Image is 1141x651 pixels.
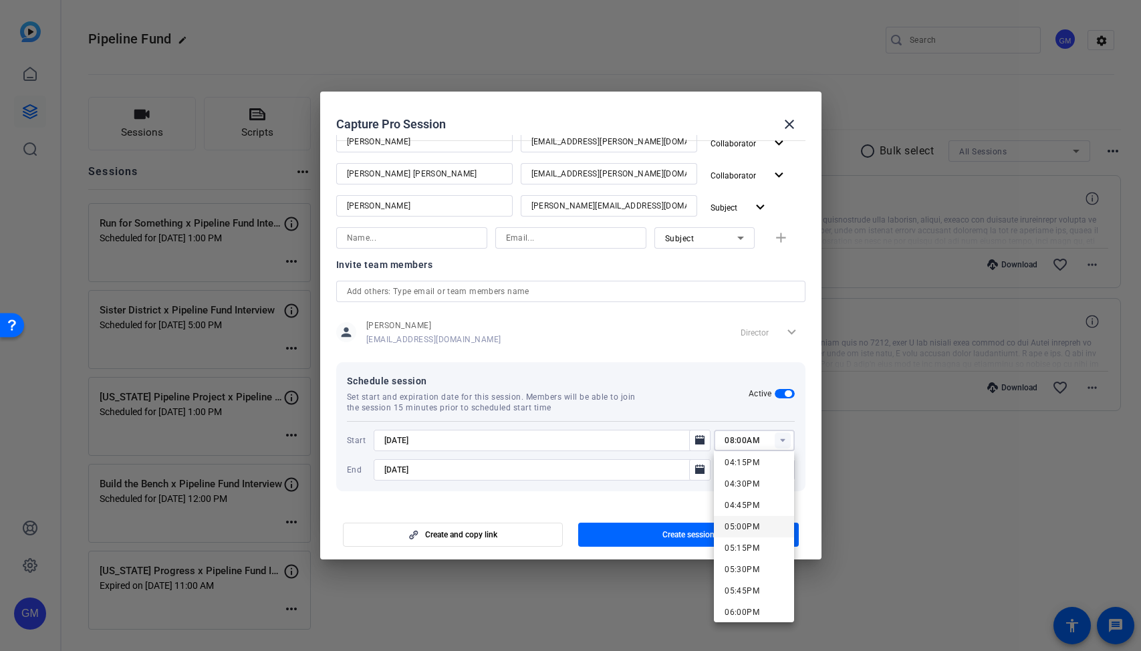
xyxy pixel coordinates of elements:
[711,171,756,180] span: Collaborator
[665,234,694,243] span: Subject
[347,283,795,299] input: Add others: Type email or team members name
[347,373,749,389] span: Schedule session
[347,166,502,182] input: Name...
[384,432,687,448] input: Choose start date
[725,522,759,531] span: 05:00PM
[336,257,805,273] div: Invite team members
[506,230,636,246] input: Email...
[725,501,759,510] span: 04:45PM
[336,322,356,342] mat-icon: person
[711,139,756,148] span: Collaborator
[725,432,794,448] input: Time
[336,108,805,140] div: Capture Pro Session
[725,543,759,553] span: 05:15PM
[531,134,686,150] input: Email...
[725,608,759,617] span: 06:00PM
[347,230,477,246] input: Name...
[725,479,759,489] span: 04:30PM
[771,167,787,184] mat-icon: expand_more
[781,116,797,132] mat-icon: close
[725,586,759,596] span: 05:45PM
[705,163,793,187] button: Collaborator
[425,529,497,540] span: Create and copy link
[771,135,787,152] mat-icon: expand_more
[725,458,759,467] span: 04:15PM
[689,430,711,451] button: Open calendar
[531,198,686,214] input: Email...
[725,565,759,574] span: 05:30PM
[347,198,502,214] input: Name...
[347,435,370,446] span: Start
[752,199,769,216] mat-icon: expand_more
[384,462,687,478] input: Choose expiration date
[689,459,711,481] button: Open calendar
[343,523,563,547] button: Create and copy link
[366,334,501,345] span: [EMAIL_ADDRESS][DOMAIN_NAME]
[711,203,737,213] span: Subject
[662,529,715,540] span: Create session
[578,523,799,547] button: Create session
[366,320,501,331] span: [PERSON_NAME]
[705,195,774,219] button: Subject
[347,392,648,413] span: Set start and expiration date for this session. Members will be able to join the session 15 minut...
[705,131,793,155] button: Collaborator
[347,465,370,475] span: End
[347,134,502,150] input: Name...
[749,388,772,399] h2: Active
[531,166,686,182] input: Email...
